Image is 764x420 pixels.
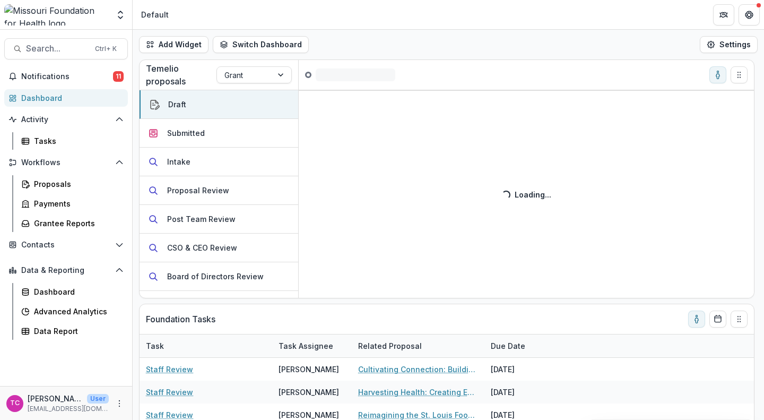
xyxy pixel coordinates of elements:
[352,335,484,357] div: Related Proposal
[140,148,298,176] button: Intake
[137,7,173,22] nav: breadcrumb
[739,4,760,25] button: Get Help
[139,36,209,53] button: Add Widget
[168,99,186,110] div: Draft
[146,387,193,398] a: Staff Review
[17,215,128,232] a: Grantee Reports
[17,175,128,193] a: Proposals
[87,394,109,404] p: User
[140,262,298,291] button: Board of Directors Review
[700,36,758,53] button: Settings
[709,311,726,328] button: Calendar
[146,364,193,375] a: Staff Review
[140,205,298,234] button: Post Team Review
[4,236,128,253] button: Open Contacts
[17,132,128,150] a: Tasks
[21,72,113,81] span: Notifications
[113,397,126,410] button: More
[140,119,298,148] button: Submitted
[28,404,109,414] p: [EMAIL_ADDRESS][DOMAIN_NAME]
[34,325,119,337] div: Data Report
[21,158,111,167] span: Workflows
[93,43,119,55] div: Ctrl + K
[141,9,169,20] div: Default
[146,62,216,88] p: Temelio proposals
[279,364,339,375] div: [PERSON_NAME]
[279,387,339,398] div: [PERSON_NAME]
[272,335,352,357] div: Task Assignee
[4,4,109,25] img: Missouri Foundation for Health logo
[34,306,119,317] div: Advanced Analytics
[4,68,128,85] button: Notifications11
[140,90,298,119] button: Draft
[28,393,83,404] p: [PERSON_NAME]
[484,358,564,381] div: [DATE]
[26,44,89,54] span: Search...
[140,234,298,262] button: CSO & CEO Review
[358,387,478,398] a: Harvesting Health: Creating Equitable Local Food Systems Across Rural [GEOGRAPHIC_DATA][US_STATE]
[21,92,119,104] div: Dashboard
[709,66,726,83] button: toggle-assigned-to-me
[484,340,532,352] div: Due Date
[21,241,111,250] span: Contacts
[688,311,705,328] button: toggle-assigned-to-me
[167,242,237,253] div: CSO & CEO Review
[17,283,128,301] a: Dashboard
[213,36,309,53] button: Switch Dashboard
[4,154,128,171] button: Open Workflows
[167,127,205,139] div: Submitted
[140,335,272,357] div: Task
[34,178,119,190] div: Proposals
[113,71,124,82] span: 11
[4,262,128,279] button: Open Data & Reporting
[21,266,111,275] span: Data & Reporting
[34,218,119,229] div: Grantee Reports
[4,38,128,59] button: Search...
[17,195,128,212] a: Payments
[352,340,428,352] div: Related Proposal
[4,89,128,107] a: Dashboard
[4,111,128,128] button: Open Activity
[113,4,128,25] button: Open entity switcher
[34,198,119,209] div: Payments
[140,340,170,352] div: Task
[167,271,264,282] div: Board of Directors Review
[484,335,564,357] div: Due Date
[358,364,478,375] a: Cultivating Connection: Building a Human-Scale Food System
[167,213,236,225] div: Post Team Review
[731,66,748,83] button: Drag
[713,4,734,25] button: Partners
[34,286,119,297] div: Dashboard
[731,311,748,328] button: Drag
[484,381,564,404] div: [DATE]
[146,313,215,325] p: Foundation Tasks
[17,303,128,320] a: Advanced Analytics
[17,322,128,340] a: Data Report
[167,156,190,167] div: Intake
[167,185,229,196] div: Proposal Review
[272,340,340,352] div: Task Assignee
[21,115,111,124] span: Activity
[10,400,20,407] div: Tori Cope
[140,176,298,205] button: Proposal Review
[34,135,119,147] div: Tasks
